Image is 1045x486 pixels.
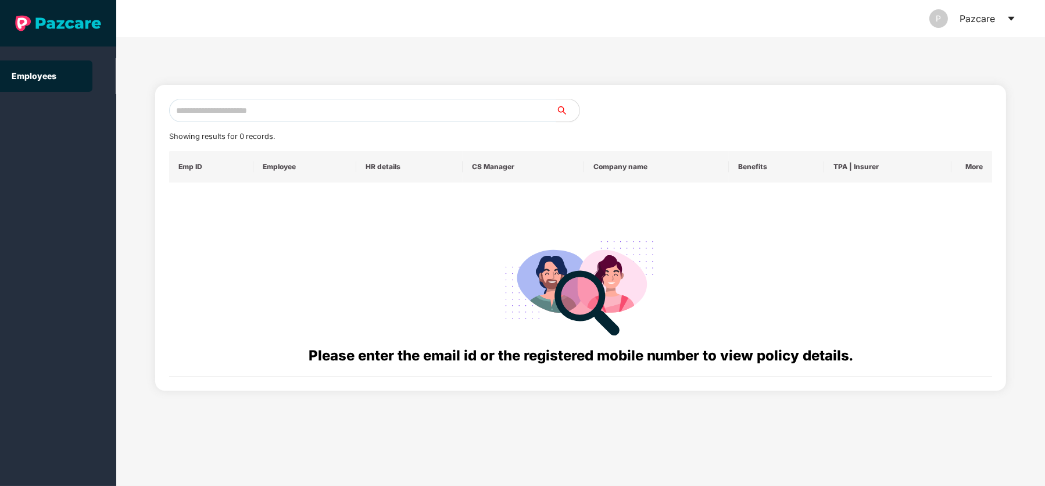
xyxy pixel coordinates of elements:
[253,151,356,183] th: Employee
[169,132,275,141] span: Showing results for 0 records.
[936,9,942,28] span: P
[169,151,253,183] th: Emp ID
[729,151,824,183] th: Benefits
[1007,14,1016,23] span: caret-down
[12,71,56,81] a: Employees
[556,106,579,115] span: search
[556,99,580,122] button: search
[309,347,853,364] span: Please enter the email id or the registered mobile number to view policy details.
[497,227,664,345] img: svg+xml;base64,PHN2ZyB4bWxucz0iaHR0cDovL3d3dy53My5vcmcvMjAwMC9zdmciIHdpZHRoPSIyODgiIGhlaWdodD0iMj...
[951,151,993,183] th: More
[584,151,729,183] th: Company name
[356,151,463,183] th: HR details
[463,151,584,183] th: CS Manager
[824,151,951,183] th: TPA | Insurer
